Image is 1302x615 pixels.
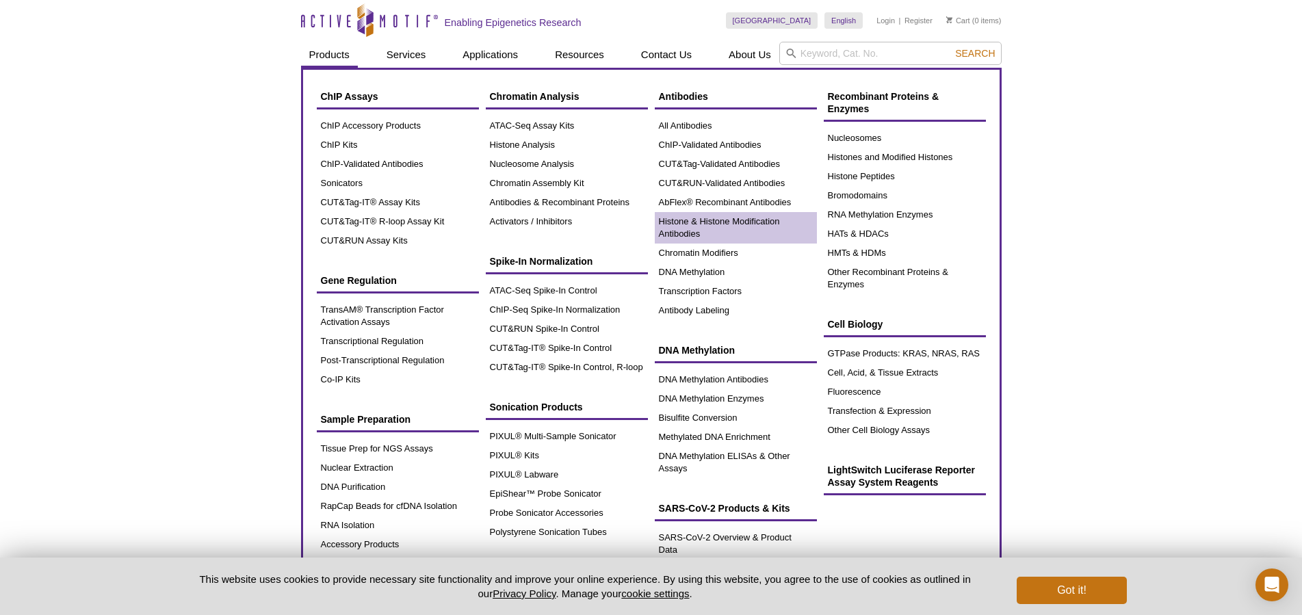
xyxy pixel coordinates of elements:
a: PIXUL® Multi-Sample Sonicator [486,427,648,446]
a: AbFlex® Recombinant Antibodies [655,193,817,212]
a: All Antibodies [655,116,817,135]
a: CUT&RUN Assay Kits [317,231,479,250]
a: Other Recombinant Proteins & Enzymes [824,263,986,294]
a: Applications [454,42,526,68]
a: ChIP-Validated Antibodies [655,135,817,155]
a: Histone Analysis [486,135,648,155]
a: Histones and Modified Histones [824,148,986,167]
a: Cell, Acid, & Tissue Extracts [824,363,986,382]
a: PIXUL® Labware [486,465,648,484]
span: Chromatin Analysis [490,91,580,102]
span: LightSwitch Luciferase Reporter Assay System Reagents [828,464,975,488]
a: Methylated DNA Enrichment [655,428,817,447]
a: Gene Regulation [317,267,479,293]
a: DNA Methylation Antibodies [655,370,817,389]
a: Fluorescence [824,382,986,402]
a: Register [904,16,933,25]
a: EpiShear™ Probe Sonicator [486,484,648,503]
a: Transcription Factors [655,282,817,301]
a: Tissue Prep for NGS Assays [317,439,479,458]
a: Nucleosome Analysis [486,155,648,174]
span: DNA Methylation [659,345,735,356]
a: Histone Peptides [824,167,986,186]
a: LightSwitch Luciferase Reporter Assay System Reagents [824,457,986,495]
a: Spike-In Normalization [486,248,648,274]
a: HMTs & HDMs [824,244,986,263]
span: Antibodies [659,91,708,102]
a: Other Cell Biology Assays [824,421,986,440]
a: SARS-CoV-2 Products & Kits [655,495,817,521]
p: This website uses cookies to provide necessary site functionality and improve your online experie... [176,572,995,601]
span: Sonication Products [490,402,583,413]
div: Open Intercom Messenger [1255,568,1288,601]
a: Products [301,42,358,68]
a: Cell Biology [824,311,986,337]
a: DNA Methylation Enzymes [655,389,817,408]
span: Gene Regulation [321,275,397,286]
button: Search [951,47,999,60]
span: Sample Preparation [321,414,411,425]
a: Transfection & Expression [824,402,986,421]
a: Antibodies & Recombinant Proteins [486,193,648,212]
a: Antibodies [655,83,817,109]
a: Histone & Histone Modification Antibodies [655,212,817,244]
a: Bromodomains [824,186,986,205]
a: ChIP Kits [317,135,479,155]
li: (0 items) [946,12,1002,29]
a: About Us [720,42,779,68]
a: ChIP Accessory Products [317,116,479,135]
a: CUT&RUN-Validated Antibodies [655,174,817,193]
a: Chromatin Modifiers [655,244,817,263]
span: ChIP Assays [321,91,378,102]
a: RNA Methylation Enzymes [824,205,986,224]
a: HATs & HDACs [824,224,986,244]
a: Polystyrene Sonication Tubes [486,523,648,542]
a: RNA Isolation [317,516,479,535]
a: ATAC-Seq Assay Kits [486,116,648,135]
a: TransAM® Transcription Factor Activation Assays [317,300,479,332]
a: English [824,12,863,29]
a: Privacy Policy [493,588,556,599]
a: CUT&Tag-IT® Spike-In Control, R-loop [486,358,648,377]
a: Probe Sonicator Accessories [486,503,648,523]
button: Got it! [1017,577,1126,604]
a: GTPase Products: KRAS, NRAS, RAS [824,344,986,363]
a: DNA Methylation [655,337,817,363]
a: RapCap Beads for cfDNA Isolation [317,497,479,516]
a: Chromatin Assembly Kit [486,174,648,193]
a: Bisulfite Conversion [655,408,817,428]
a: SARS-CoV-2 Overview & Product Data [655,528,817,560]
a: CUT&Tag-IT® Spike-In Control [486,339,648,358]
a: Resources [547,42,612,68]
a: Sonicators [317,174,479,193]
span: Recombinant Proteins & Enzymes [828,91,939,114]
a: ChIP-Seq Spike-In Normalization [486,300,648,319]
a: PIXUL® Kits [486,446,648,465]
a: Cart [946,16,970,25]
a: Recombinant Proteins & Enzymes [824,83,986,122]
a: ATAC-Seq Spike-In Control [486,281,648,300]
a: ChIP-Validated Antibodies [317,155,479,174]
a: DNA Methylation [655,263,817,282]
a: Nucleosomes [824,129,986,148]
button: cookie settings [621,588,689,599]
span: Cell Biology [828,319,883,330]
a: CUT&Tag-IT® R-loop Assay Kit [317,212,479,231]
img: Your Cart [946,16,952,23]
span: Spike-In Normalization [490,256,593,267]
a: Antibody Labeling [655,301,817,320]
a: Sample Preparation [317,406,479,432]
a: CUT&RUN Spike-In Control [486,319,648,339]
a: Transcriptional Regulation [317,332,479,351]
a: Nuclear Extraction [317,458,479,477]
a: ChIP Assays [317,83,479,109]
a: DNA Purification [317,477,479,497]
li: | [899,12,901,29]
h2: Enabling Epigenetics Research [445,16,582,29]
a: Activators / Inhibitors [486,212,648,231]
a: Post-Transcriptional Regulation [317,351,479,370]
a: Contact Us [633,42,700,68]
span: Search [955,48,995,59]
a: DNA Methylation ELISAs & Other Assays [655,447,817,478]
a: Sonication Products [486,394,648,420]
